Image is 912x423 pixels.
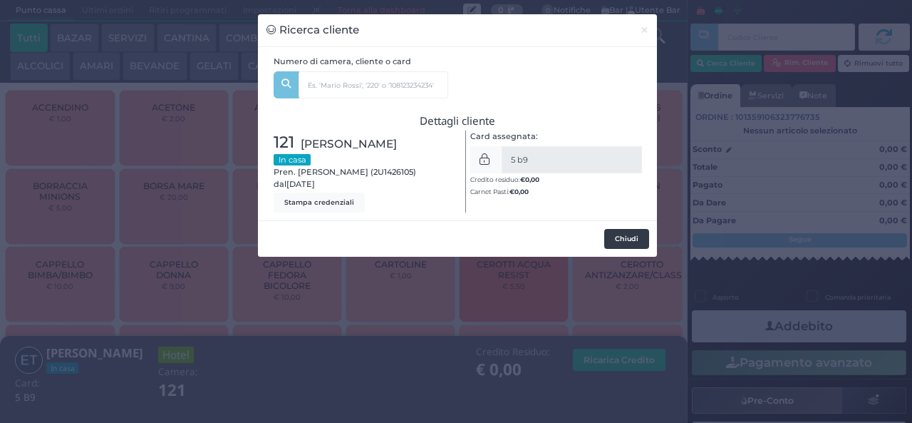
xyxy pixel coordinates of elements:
[470,131,538,143] label: Card assegnata:
[274,56,411,68] label: Numero di camera, cliente o card
[470,175,539,183] small: Credito residuo:
[301,136,397,152] span: [PERSON_NAME]
[266,131,458,213] div: Pren. [PERSON_NAME] (2U1426105) dal
[514,187,529,196] span: 0,00
[274,154,311,165] small: In casa
[274,115,642,127] h3: Dettagli cliente
[299,71,448,98] input: Es. 'Mario Rossi', '220' o '108123234234'
[274,131,294,155] span: 121
[520,175,539,183] b: €
[525,175,539,184] span: 0,00
[470,188,529,195] small: Carnet Pasti:
[640,22,649,38] span: ×
[286,178,315,190] span: [DATE]
[266,22,360,39] h3: Ricerca cliente
[274,193,365,213] button: Stampa credenziali
[509,188,529,195] b: €
[632,14,657,46] button: Chiudi
[604,229,649,249] button: Chiudi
